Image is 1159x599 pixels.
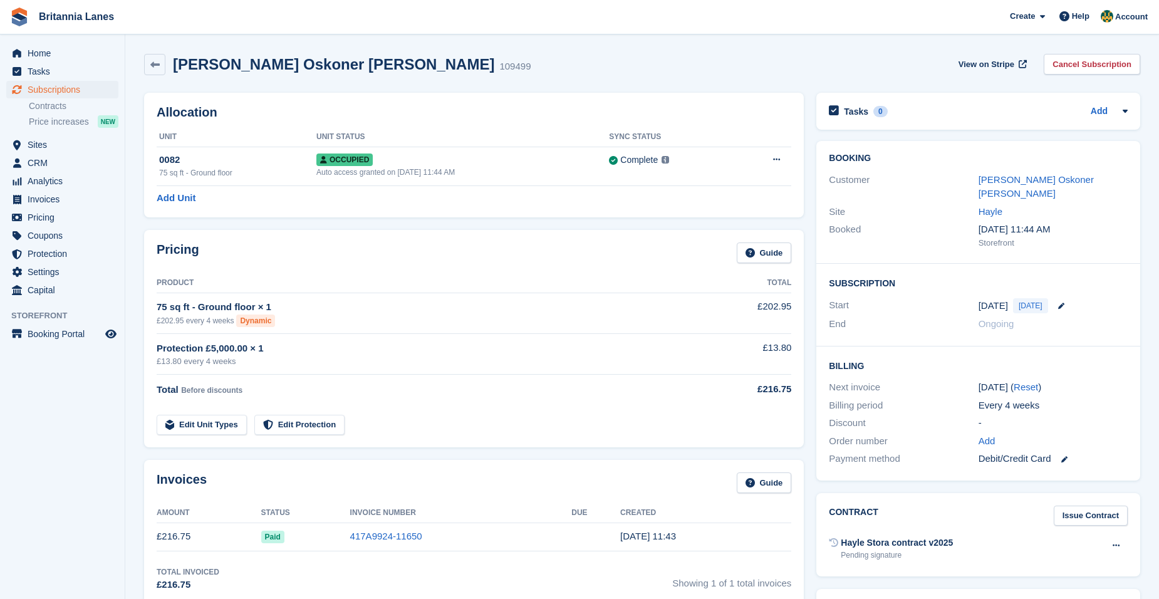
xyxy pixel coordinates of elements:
[694,293,791,333] td: £202.95
[841,536,953,550] div: Hayle Stora contract v2025
[737,242,792,263] a: Guide
[103,326,118,341] a: Preview store
[672,566,791,592] span: Showing 1 of 1 total invoices
[316,127,609,147] th: Unit Status
[6,325,118,343] a: menu
[571,503,620,523] th: Due
[979,452,1128,466] div: Debit/Credit Card
[157,384,179,395] span: Total
[28,227,103,244] span: Coupons
[1054,506,1128,526] a: Issue Contract
[694,273,791,293] th: Total
[954,54,1029,75] a: View on Stripe
[620,154,658,167] div: Complete
[1091,105,1108,119] a: Add
[829,380,978,395] div: Next invoice
[28,154,103,172] span: CRM
[829,173,978,201] div: Customer
[829,205,978,219] div: Site
[1013,298,1048,313] span: [DATE]
[29,116,89,128] span: Price increases
[6,245,118,263] a: menu
[6,227,118,244] a: menu
[694,334,791,375] td: £13.80
[829,154,1128,164] h2: Booking
[6,263,118,281] a: menu
[10,8,29,26] img: stora-icon-8386f47178a22dfd0bd8f6a31ec36ba5ce8667c1dd55bd0f319d3a0aa187defe.svg
[829,452,978,466] div: Payment method
[157,300,694,315] div: 75 sq ft - Ground floor × 1
[620,531,676,541] time: 2025-09-22 10:43:28 UTC
[28,245,103,263] span: Protection
[29,100,118,112] a: Contracts
[829,317,978,331] div: End
[979,318,1014,329] span: Ongoing
[157,578,219,592] div: £216.75
[694,382,791,397] div: £216.75
[979,174,1094,199] a: [PERSON_NAME] Oskoner [PERSON_NAME]
[157,415,247,435] a: Edit Unit Types
[157,472,207,493] h2: Invoices
[98,115,118,128] div: NEW
[157,127,316,147] th: Unit
[254,415,345,435] a: Edit Protection
[6,44,118,62] a: menu
[959,58,1014,71] span: View on Stripe
[6,190,118,208] a: menu
[28,63,103,80] span: Tasks
[157,566,219,578] div: Total Invoiced
[157,242,199,263] h2: Pricing
[6,209,118,226] a: menu
[157,191,195,206] a: Add Unit
[157,273,694,293] th: Product
[28,190,103,208] span: Invoices
[979,398,1128,413] div: Every 4 weeks
[157,503,261,523] th: Amount
[979,416,1128,430] div: -
[979,299,1008,313] time: 2025-09-22 00:00:00 UTC
[157,355,694,368] div: £13.80 every 4 weeks
[829,434,978,449] div: Order number
[6,281,118,299] a: menu
[1014,382,1038,392] a: Reset
[173,56,494,73] h2: [PERSON_NAME] Oskoner [PERSON_NAME]
[829,506,878,526] h2: Contract
[609,127,736,147] th: Sync Status
[28,281,103,299] span: Capital
[6,154,118,172] a: menu
[1010,10,1035,23] span: Create
[979,434,995,449] a: Add
[829,298,978,313] div: Start
[157,315,694,327] div: £202.95 every 4 weeks
[841,550,953,561] div: Pending signature
[6,136,118,154] a: menu
[159,153,316,167] div: 0082
[236,315,275,327] div: Dynamic
[29,115,118,128] a: Price increases NEW
[737,472,792,493] a: Guide
[28,136,103,154] span: Sites
[829,222,978,249] div: Booked
[28,263,103,281] span: Settings
[1101,10,1113,23] img: Sarah Lane
[159,167,316,179] div: 75 sq ft - Ground floor
[6,63,118,80] a: menu
[1115,11,1148,23] span: Account
[28,44,103,62] span: Home
[829,276,1128,289] h2: Subscription
[829,359,1128,372] h2: Billing
[979,380,1128,395] div: [DATE] ( )
[499,60,531,74] div: 109499
[350,503,572,523] th: Invoice Number
[157,523,261,551] td: £216.75
[261,531,284,543] span: Paid
[979,222,1128,237] div: [DATE] 11:44 AM
[873,106,888,117] div: 0
[28,325,103,343] span: Booking Portal
[28,81,103,98] span: Subscriptions
[157,105,791,120] h2: Allocation
[979,206,1002,217] a: Hayle
[844,106,868,117] h2: Tasks
[34,6,119,27] a: Britannia Lanes
[6,81,118,98] a: menu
